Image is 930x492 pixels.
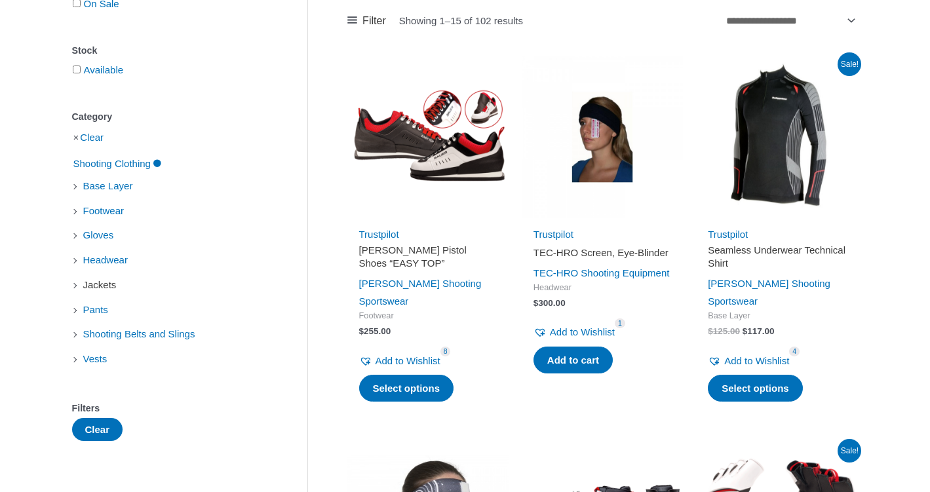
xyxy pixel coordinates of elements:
h2: TEC-HRO Screen, Eye-Blinder [533,246,671,259]
input: Available [73,66,81,73]
a: Footwear [82,204,126,216]
p: Showing 1–15 of 102 results [399,16,523,26]
span: Sale! [838,439,861,463]
span: Base Layer [708,311,845,322]
a: Seamless Underwear Technical Shirt [708,244,845,274]
span: Add to Wishlist [550,326,615,337]
span: $ [359,326,364,336]
span: Base Layer [82,175,134,197]
h2: Seamless Underwear Technical Shirt [708,244,845,269]
a: Base Layer [82,180,134,191]
div: Filters [72,399,268,418]
a: Add to cart: “TEC-HRO Screen, Eye-Blinder” [533,347,613,374]
div: Category [72,107,268,126]
a: Shooting Belts and Slings [82,328,197,339]
a: [PERSON_NAME] Shooting Sportswear [708,278,830,307]
span: $ [533,298,539,308]
a: Gloves [82,229,115,240]
span: Headwear [533,282,671,293]
span: Pants [82,299,109,321]
span: 4 [789,347,800,356]
a: Pants [82,303,109,314]
span: 1 [615,318,625,328]
a: Select options for “Seamless Underwear Technical Shirt” [708,375,803,402]
a: [PERSON_NAME] Shooting Sportswear [359,278,482,307]
span: $ [708,326,713,336]
a: TEC-HRO Shooting Equipment [533,267,670,278]
span: Vests [82,348,109,370]
span: Gloves [82,224,115,246]
a: Trustpilot [533,229,573,240]
img: SAUER Pistol Shoes "EASY TOP" [347,56,509,218]
span: Filter [362,11,386,31]
span: Sale! [838,52,861,76]
a: TEC-HRO Screen, Eye-Blinder [533,246,671,264]
h2: [PERSON_NAME] Pistol Shoes “EASY TOP” [359,244,497,269]
a: Available [84,64,124,75]
a: Shooting Clothing [72,157,163,168]
a: Filter [347,11,386,31]
span: Add to Wishlist [724,355,789,366]
a: Vests [82,352,109,364]
img: Seamless Underwear Technical Shirt [696,56,857,218]
select: Shop order [722,10,858,31]
a: Add to Wishlist [708,352,789,370]
span: Shooting Clothing [72,153,152,175]
span: Footwear [82,200,126,222]
div: Stock [72,41,268,60]
span: Add to Wishlist [376,355,440,366]
span: Footwear [359,311,497,322]
bdi: 117.00 [743,326,775,336]
a: Select options for “SAUER Pistol Shoes "EASY TOP"” [359,375,454,402]
span: Jackets [82,274,118,296]
button: Clear [72,418,123,441]
a: Headwear [82,254,129,265]
a: Add to Wishlist [533,323,615,341]
a: Jackets [82,278,118,290]
span: Shooting Belts and Slings [82,323,197,345]
img: TEC-HRO Screen [522,56,683,218]
a: Trustpilot [359,229,399,240]
bdi: 125.00 [708,326,740,336]
a: Clear [80,132,104,143]
a: Trustpilot [708,229,748,240]
bdi: 255.00 [359,326,391,336]
span: Headwear [82,249,129,271]
a: Add to Wishlist [359,352,440,370]
a: [PERSON_NAME] Pistol Shoes “EASY TOP” [359,244,497,274]
span: 8 [440,347,451,356]
span: $ [743,326,748,336]
bdi: 300.00 [533,298,566,308]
